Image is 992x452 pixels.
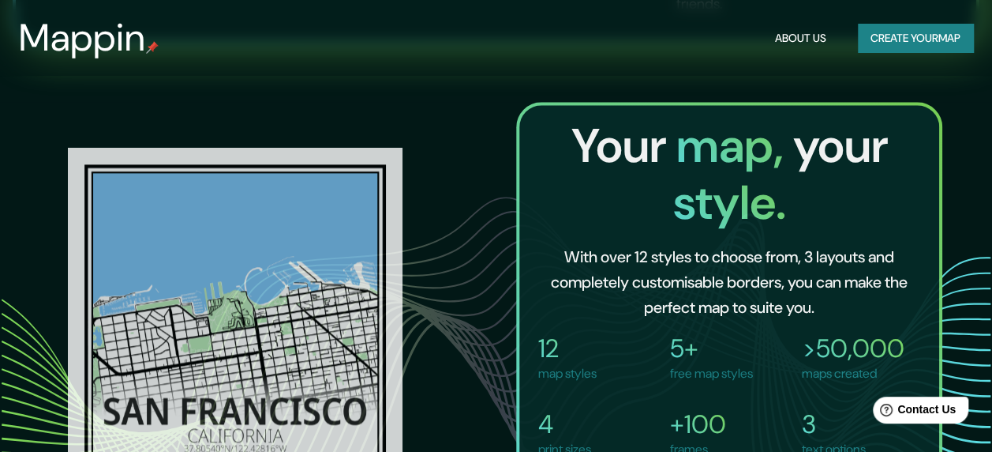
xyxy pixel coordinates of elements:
span: map, [676,115,793,177]
button: About Us [769,24,833,53]
h4: 5+ [670,333,753,364]
h4: 12 [538,333,597,364]
h4: >50,000 [801,333,904,364]
p: free map styles [670,364,753,383]
p: map styles [538,364,597,383]
img: mappin-pin [146,41,159,54]
h4: 3 [801,409,865,440]
button: Create yourmap [858,24,973,53]
h6: With over 12 styles to choose from, 3 layouts and completely customisable borders, you can make t... [545,244,914,320]
iframe: Help widget launcher [852,390,975,435]
h4: 4 [538,409,591,440]
p: maps created [801,364,904,383]
span: style. [673,171,786,234]
h4: +100 [670,409,726,440]
h2: Your your [532,118,926,232]
h3: Mappin [19,16,146,60]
